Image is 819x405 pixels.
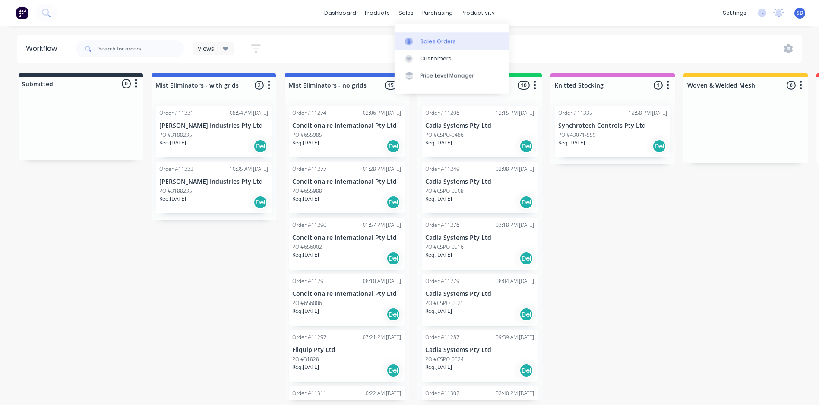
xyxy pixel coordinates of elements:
[320,6,360,19] a: dashboard
[496,221,534,229] div: 03:18 PM [DATE]
[496,333,534,341] div: 09:39 AM [DATE]
[394,6,418,19] div: sales
[292,221,326,229] div: Order #11290
[292,251,319,259] p: Req. [DATE]
[253,195,267,209] div: Del
[159,139,186,147] p: Req. [DATE]
[558,109,592,117] div: Order #11335
[422,274,538,326] div: Order #1127908:04 AM [DATE]Cadia Systems Pty LtdPO #CSPO-0521Req.[DATE]Del
[425,307,452,315] p: Req. [DATE]
[292,389,326,397] div: Order #11311
[395,50,509,67] a: Customers
[496,109,534,117] div: 12:15 PM [DATE]
[159,109,193,117] div: Order #11331
[159,187,192,195] p: PO #3188235
[425,333,459,341] div: Order #11287
[421,38,456,45] div: Sales Orders
[425,389,459,397] div: Order #11302
[289,330,405,382] div: Order #1129703:21 PM [DATE]Filquip Pty LtdPO #31828Req.[DATE]Del
[418,6,457,19] div: purchasing
[422,218,538,270] div: Order #1127603:18 PM [DATE]Cadia Systems Pty LtdPO #CSPO-0516Req.[DATE]Del
[422,162,538,213] div: Order #1124902:08 PM [DATE]Cadia Systems Pty LtdPO #CSPO-0508Req.[DATE]Del
[425,187,464,195] p: PO #CSPO-0508
[289,218,405,270] div: Order #1129001:57 PM [DATE]Conditionaire International Pty LtdPO #656002Req.[DATE]Del
[292,346,401,354] p: Filquip Pty Ltd
[159,165,193,173] div: Order #11332
[386,364,400,377] div: Del
[159,122,268,129] p: [PERSON_NAME] Industries Pty Ltd
[425,131,464,139] p: PO #CSPO-0486
[230,165,268,173] div: 10:35 AM [DATE]
[156,162,272,213] div: Order #1133210:35 AM [DATE][PERSON_NAME] Industries Pty LtdPO #3188235Req.[DATE]Del
[292,165,326,173] div: Order #11277
[98,40,184,57] input: Search for orders...
[292,299,322,307] p: PO #656006
[292,122,401,129] p: Conditionaire International Pty Ltd
[519,139,533,153] div: Del
[363,277,401,285] div: 08:10 AM [DATE]
[363,221,401,229] div: 01:57 PM [DATE]
[519,308,533,321] div: Del
[292,363,319,371] p: Req. [DATE]
[797,9,803,17] span: SD
[16,6,28,19] img: Factory
[292,333,326,341] div: Order #11297
[159,178,268,185] p: [PERSON_NAME] Industries Pty Ltd
[395,32,509,50] a: Sales Orders
[292,234,401,242] p: Conditionaire International Pty Ltd
[422,330,538,382] div: Order #1128709:39 AM [DATE]Cadia Systems Pty LtdPO #CSPO-0524Req.[DATE]Del
[360,6,394,19] div: products
[496,389,534,397] div: 02:40 PM [DATE]
[425,251,452,259] p: Req. [DATE]
[558,131,596,139] p: PO #43071-559
[386,251,400,265] div: Del
[519,364,533,377] div: Del
[425,165,459,173] div: Order #11249
[363,333,401,341] div: 03:21 PM [DATE]
[425,178,534,185] p: Cadia Systems Pty Ltd
[292,355,319,363] p: PO #31828
[395,67,509,85] a: Price Level Manager
[292,243,322,251] p: PO #656002
[289,162,405,213] div: Order #1127701:28 PM [DATE]Conditionaire International Pty LtdPO #655988Req.[DATE]Del
[386,195,400,209] div: Del
[425,277,459,285] div: Order #11279
[253,139,267,153] div: Del
[422,106,538,157] div: Order #1120612:15 PM [DATE]Cadia Systems Pty LtdPO #CSPO-0486Req.[DATE]Del
[425,122,534,129] p: Cadia Systems Pty Ltd
[555,106,670,157] div: Order #1133512:58 PM [DATE]Synchrotech Controls Pty LtdPO #43071-559Req.[DATE]Del
[386,308,400,321] div: Del
[425,363,452,371] p: Req. [DATE]
[230,109,268,117] div: 08:54 AM [DATE]
[363,389,401,397] div: 10:22 AM [DATE]
[292,139,319,147] p: Req. [DATE]
[292,290,401,298] p: Conditionaire International Pty Ltd
[292,195,319,203] p: Req. [DATE]
[421,55,452,63] div: Customers
[457,6,499,19] div: productivity
[718,6,751,19] div: settings
[363,109,401,117] div: 02:06 PM [DATE]
[629,109,667,117] div: 12:58 PM [DATE]
[292,131,322,139] p: PO #655985
[425,195,452,203] p: Req. [DATE]
[519,195,533,209] div: Del
[425,234,534,242] p: Cadia Systems Pty Ltd
[386,139,400,153] div: Del
[289,106,405,157] div: Order #1127402:06 PM [DATE]Conditionaire International Pty LtdPO #655985Req.[DATE]Del
[198,44,214,53] span: Views
[496,165,534,173] div: 02:08 PM [DATE]
[558,122,667,129] p: Synchrotech Controls Pty Ltd
[425,221,459,229] div: Order #11276
[425,290,534,298] p: Cadia Systems Pty Ltd
[425,139,452,147] p: Req. [DATE]
[292,277,326,285] div: Order #11295
[558,139,585,147] p: Req. [DATE]
[292,109,326,117] div: Order #11274
[425,355,464,363] p: PO #CSPO-0524
[425,299,464,307] p: PO #CSPO-0521
[156,106,272,157] div: Order #1133108:54 AM [DATE][PERSON_NAME] Industries Pty LtdPO #3188235Req.[DATE]Del
[159,195,186,203] p: Req. [DATE]
[289,274,405,326] div: Order #1129508:10 AM [DATE]Conditionaire International Pty LtdPO #656006Req.[DATE]Del
[292,307,319,315] p: Req. [DATE]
